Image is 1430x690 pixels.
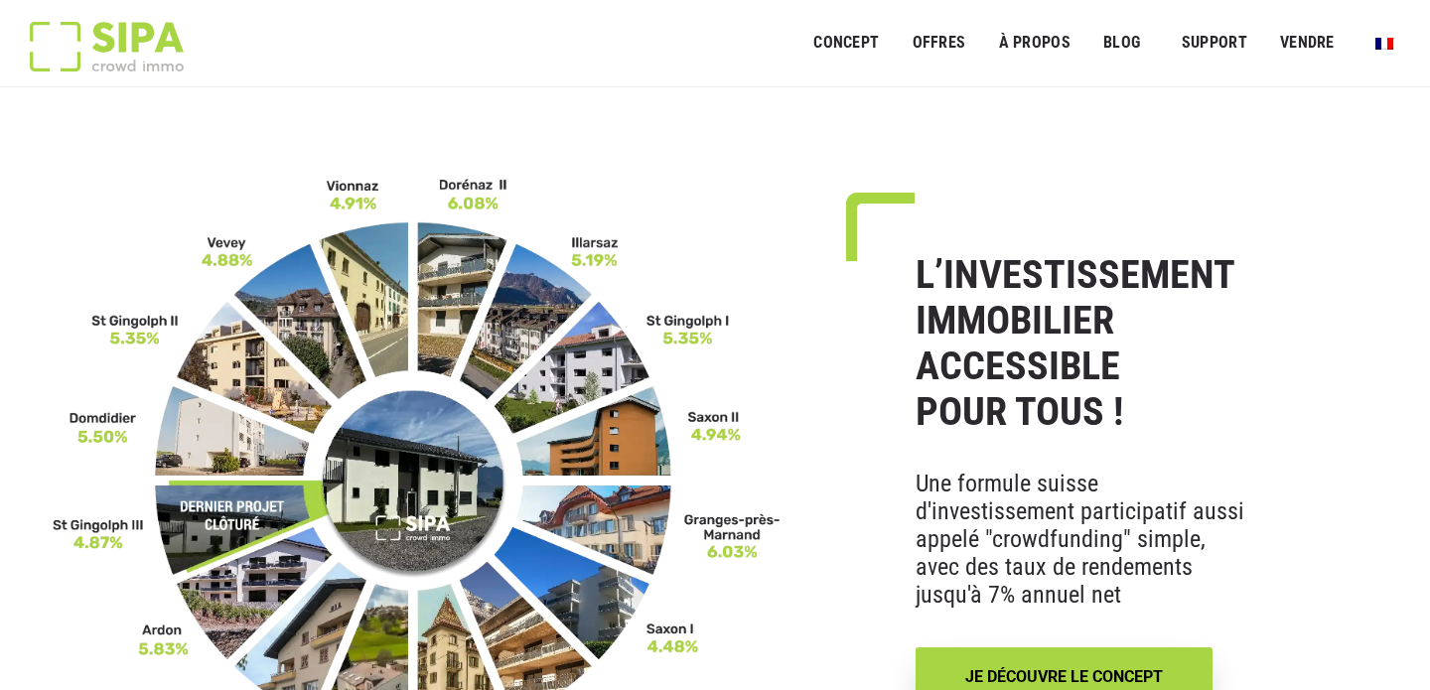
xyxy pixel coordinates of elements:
img: Français [1375,38,1393,50]
a: À PROPOS [985,21,1083,66]
a: Blog [1090,21,1154,66]
p: Une formule suisse d'investissement participatif aussi appelé "crowdfunding" simple, avec des tau... [916,455,1254,623]
a: Passer à [1362,24,1406,62]
a: Concept [800,21,892,66]
nav: Menu principal [813,18,1400,68]
h1: L’INVESTISSEMENT IMMOBILIER ACCESSIBLE POUR TOUS ! [916,252,1254,435]
a: VENDRE [1267,21,1348,66]
a: SUPPORT [1169,21,1260,66]
a: OFFRES [899,21,978,66]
